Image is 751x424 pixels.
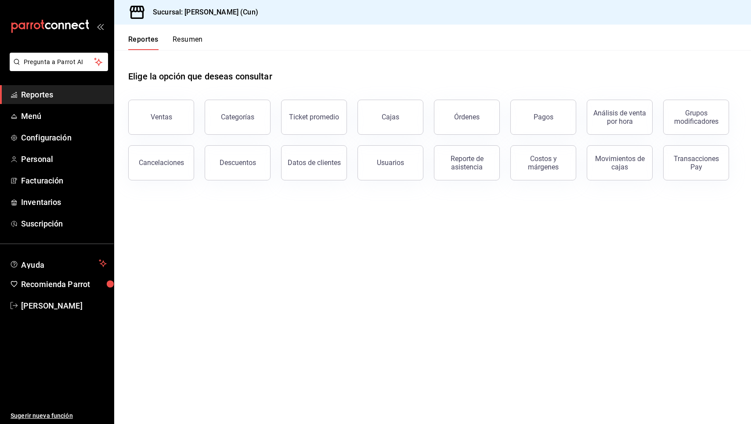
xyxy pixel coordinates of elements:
span: Inventarios [21,196,107,208]
div: Categorías [221,113,254,121]
button: Descuentos [205,145,271,180]
span: Suscripción [21,218,107,230]
div: Costos y márgenes [516,155,570,171]
button: Datos de clientes [281,145,347,180]
span: Menú [21,110,107,122]
span: Facturación [21,175,107,187]
span: Personal [21,153,107,165]
button: Usuarios [357,145,423,180]
span: Reportes [21,89,107,101]
div: Cajas [382,112,400,122]
button: Grupos modificadores [663,100,729,135]
button: Costos y márgenes [510,145,576,180]
button: Resumen [173,35,203,50]
div: Descuentos [220,158,256,167]
div: Transacciones Pay [669,155,723,171]
button: Transacciones Pay [663,145,729,180]
button: Pregunta a Parrot AI [10,53,108,71]
div: navigation tabs [128,35,203,50]
button: Órdenes [434,100,500,135]
div: Ticket promedio [289,113,339,121]
div: Análisis de venta por hora [592,109,647,126]
button: Pagos [510,100,576,135]
button: Ticket promedio [281,100,347,135]
div: Cancelaciones [139,158,184,167]
div: Usuarios [377,158,404,167]
span: [PERSON_NAME] [21,300,107,312]
span: Sugerir nueva función [11,411,107,420]
button: open_drawer_menu [97,23,104,30]
div: Ventas [151,113,172,121]
span: Recomienda Parrot [21,278,107,290]
h1: Elige la opción que deseas consultar [128,70,272,83]
div: Órdenes [454,113,480,121]
button: Análisis de venta por hora [587,100,653,135]
div: Reporte de asistencia [440,155,494,171]
button: Ventas [128,100,194,135]
button: Movimientos de cajas [587,145,653,180]
div: Movimientos de cajas [592,155,647,171]
div: Datos de clientes [288,158,341,167]
span: Ayuda [21,258,95,269]
span: Configuración [21,132,107,144]
a: Cajas [357,100,423,135]
button: Reportes [128,35,159,50]
button: Categorías [205,100,271,135]
div: Grupos modificadores [669,109,723,126]
span: Pregunta a Parrot AI [24,57,94,67]
div: Pagos [534,113,553,121]
a: Pregunta a Parrot AI [6,64,108,73]
h3: Sucursal: [PERSON_NAME] (Cun) [146,7,258,18]
button: Cancelaciones [128,145,194,180]
button: Reporte de asistencia [434,145,500,180]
